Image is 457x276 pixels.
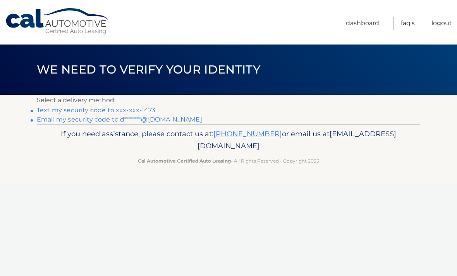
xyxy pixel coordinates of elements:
[401,17,415,30] a: FAQ's
[138,158,231,164] strong: Cal Automotive Certified Auto Leasing
[346,17,379,30] a: Dashboard
[37,106,155,114] a: Text my security code to xxx-xxx-1473
[431,17,452,30] a: Logout
[42,157,415,165] p: - All Rights Reserved - Copyright 2025
[213,129,282,138] a: [PHONE_NUMBER]
[37,116,202,123] a: Email my security code to d*******@[DOMAIN_NAME]
[42,128,415,153] p: If you need assistance, please contact us at: or email us at
[37,95,420,106] p: Select a delivery method:
[37,62,260,77] span: We need to verify your identity
[5,8,110,35] a: Cal Automotive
